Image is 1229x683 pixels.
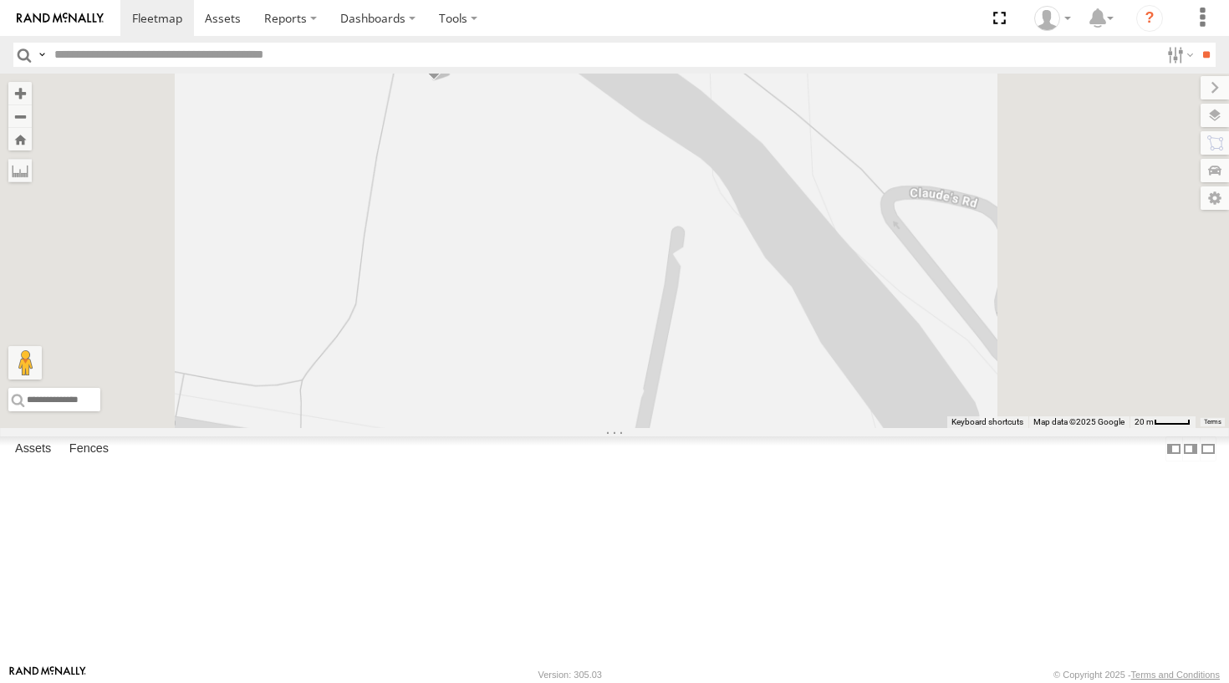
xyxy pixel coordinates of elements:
[1201,186,1229,210] label: Map Settings
[538,670,602,680] div: Version: 305.03
[1053,670,1220,680] div: © Copyright 2025 -
[9,666,86,683] a: Visit our Website
[1136,5,1163,32] i: ?
[1131,670,1220,680] a: Terms and Conditions
[8,159,32,182] label: Measure
[8,104,32,128] button: Zoom out
[35,43,48,67] label: Search Query
[1033,417,1124,426] span: Map data ©2025 Google
[1200,436,1216,461] label: Hide Summary Table
[8,346,42,380] button: Drag Pegman onto the map to open Street View
[1135,417,1154,426] span: 20 m
[1165,436,1182,461] label: Dock Summary Table to the Left
[1204,419,1221,426] a: Terms
[951,416,1023,428] button: Keyboard shortcuts
[8,82,32,104] button: Zoom in
[17,13,104,24] img: rand-logo.svg
[61,437,117,461] label: Fences
[7,437,59,461] label: Assets
[1182,436,1199,461] label: Dock Summary Table to the Right
[1028,6,1077,31] div: myBins Admin
[8,128,32,150] button: Zoom Home
[1130,416,1196,428] button: Map scale: 20 m per 40 pixels
[1160,43,1196,67] label: Search Filter Options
